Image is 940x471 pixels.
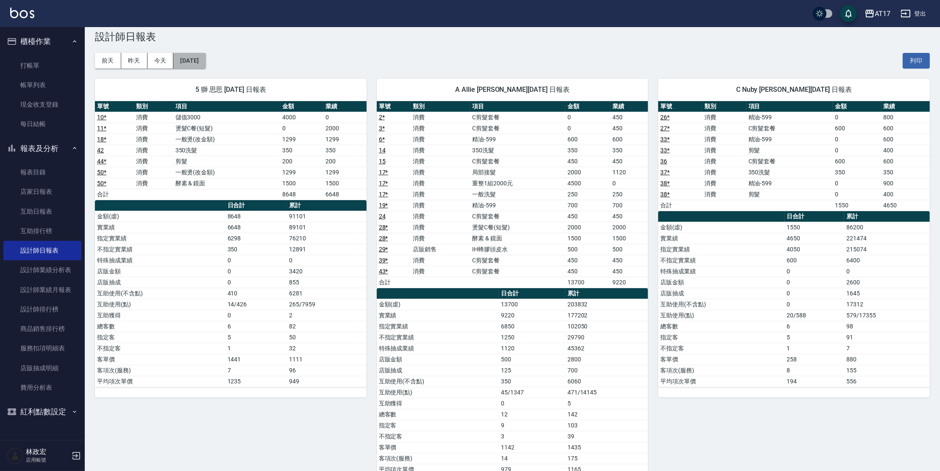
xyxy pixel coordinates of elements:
[702,145,746,156] td: 消費
[105,85,356,94] span: 5 獅 思思 [DATE] 日報表
[323,145,367,156] td: 350
[784,354,844,365] td: 258
[833,167,881,178] td: 350
[784,277,844,288] td: 0
[411,145,470,156] td: 消費
[470,156,566,167] td: C剪髮套餐
[840,5,857,22] button: save
[173,167,280,178] td: 一般燙(改金額)
[280,123,323,134] td: 0
[610,145,648,156] td: 350
[287,277,366,288] td: 855
[280,112,323,123] td: 4000
[323,167,367,178] td: 1299
[833,178,881,189] td: 0
[411,244,470,255] td: 店販銷售
[3,280,81,300] a: 設計師業績月報表
[658,332,784,343] td: 指定客
[287,200,366,211] th: 累計
[95,31,930,43] h3: 設計師日報表
[882,112,930,123] td: 800
[702,112,746,123] td: 消費
[610,112,648,123] td: 450
[882,134,930,145] td: 600
[323,178,367,189] td: 1500
[225,277,287,288] td: 0
[225,288,287,299] td: 410
[499,299,565,310] td: 13700
[702,167,746,178] td: 消費
[875,8,890,19] div: AT17
[610,244,648,255] td: 500
[610,101,648,112] th: 業績
[323,123,367,134] td: 2000
[411,255,470,266] td: 消費
[173,123,280,134] td: 燙髮C餐(短髮)
[95,101,134,112] th: 單號
[746,178,833,189] td: 精油-599
[784,332,844,343] td: 5
[565,189,610,200] td: 250
[882,167,930,178] td: 350
[3,56,81,75] a: 打帳單
[746,112,833,123] td: 精油-599
[861,5,894,22] button: AT17
[280,101,323,112] th: 金額
[833,101,881,112] th: 金額
[377,332,499,343] td: 不指定實業績
[3,95,81,114] a: 現金收支登錄
[784,266,844,277] td: 0
[379,147,386,154] a: 14
[565,200,610,211] td: 700
[746,167,833,178] td: 350洗髮
[387,85,638,94] span: A Allie [PERSON_NAME][DATE] 日報表
[95,244,225,255] td: 不指定實業績
[95,211,225,222] td: 金額(虛)
[844,222,930,233] td: 86200
[3,241,81,260] a: 設計師日報表
[784,255,844,266] td: 600
[225,255,287,266] td: 0
[746,156,833,167] td: C剪髮套餐
[225,222,287,233] td: 6648
[610,222,648,233] td: 2000
[746,189,833,200] td: 剪髮
[565,354,648,365] td: 2800
[280,189,323,200] td: 8648
[95,233,225,244] td: 指定實業績
[746,123,833,134] td: C剪髮套餐
[134,134,173,145] td: 消費
[173,53,206,69] button: [DATE]
[658,321,784,332] td: 總客數
[610,266,648,277] td: 450
[746,145,833,156] td: 剪髮
[411,178,470,189] td: 消費
[668,85,920,94] span: C Nuby [PERSON_NAME][DATE] 日報表
[287,321,366,332] td: 82
[565,299,648,310] td: 203832
[411,112,470,123] td: 消費
[658,299,784,310] td: 互助使用(不含點)
[280,156,323,167] td: 200
[470,211,566,222] td: C剪髮套餐
[565,101,610,112] th: 金額
[3,182,81,201] a: 店家日報表
[470,222,566,233] td: 燙髮C餐(短髮)
[565,343,648,354] td: 45362
[3,401,81,423] button: 紅利點數設定
[610,277,648,288] td: 9220
[3,114,81,134] a: 每日結帳
[565,321,648,332] td: 102050
[658,222,784,233] td: 金額(虛)
[702,178,746,189] td: 消費
[225,354,287,365] td: 1441
[95,255,225,266] td: 特殊抽成業績
[95,310,225,321] td: 互助獲得
[225,365,287,376] td: 7
[377,321,499,332] td: 指定實業績
[3,138,81,160] button: 報表及分析
[897,6,930,22] button: 登出
[173,112,280,123] td: 儲值3000
[280,134,323,145] td: 1299
[134,112,173,123] td: 消費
